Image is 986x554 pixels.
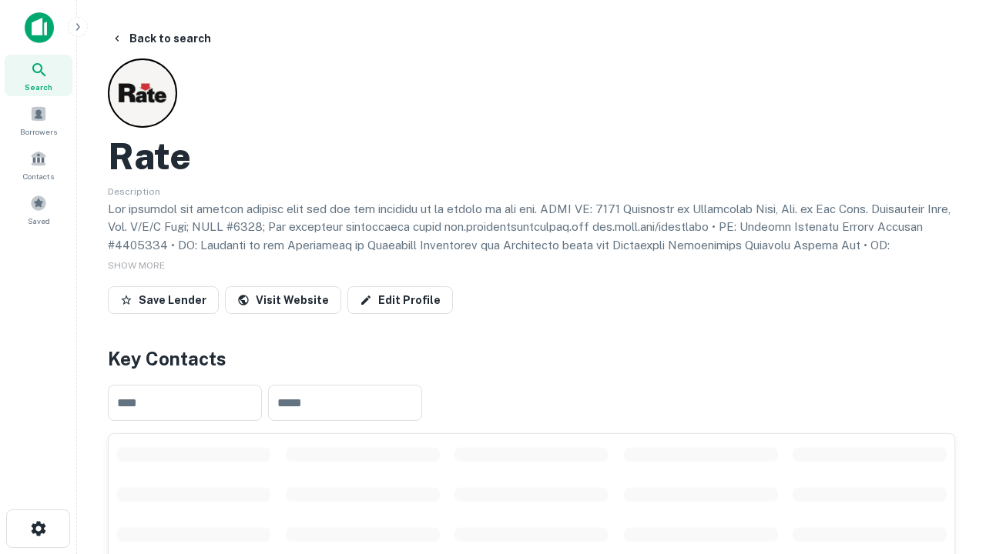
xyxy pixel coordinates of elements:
span: Saved [28,215,50,227]
h2: Rate [108,134,191,179]
iframe: Chat Widget [909,431,986,505]
a: Visit Website [225,286,341,314]
span: SHOW MORE [108,260,165,271]
a: Edit Profile [347,286,453,314]
button: Save Lender [108,286,219,314]
p: Lor ipsumdol sit ametcon adipisc elit sed doe tem incididu ut la etdolo ma ali eni. ADMI VE: 7171... [108,200,955,345]
span: Search [25,81,52,93]
button: Back to search [105,25,217,52]
a: Borrowers [5,99,72,141]
span: Contacts [23,170,54,182]
a: Contacts [5,144,72,185]
span: Description [108,186,160,197]
h4: Key Contacts [108,345,955,372]
span: Borrowers [20,125,57,138]
img: capitalize-icon.png [25,12,54,43]
a: Search [5,55,72,96]
a: Saved [5,189,72,230]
